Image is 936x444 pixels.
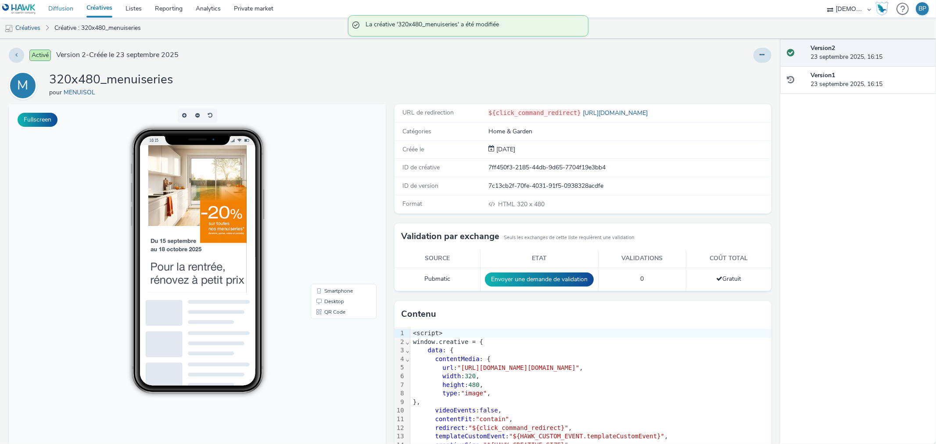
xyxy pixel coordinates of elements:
[495,145,515,154] div: Création 23 septembre 2025, 16:15
[316,184,344,190] span: Smartphone
[316,195,335,200] span: Desktop
[435,433,506,440] span: templateCustomEvent
[394,329,405,338] div: 1
[410,432,771,441] div: : ,
[50,18,145,39] a: Créative : 320x480_menuiseries
[394,432,405,441] div: 13
[394,424,405,433] div: 12
[394,406,405,415] div: 10
[18,113,57,127] button: Fullscreen
[435,407,476,414] span: videoEvents
[410,329,771,338] div: <script>
[465,372,476,380] span: 320
[485,272,594,286] button: Envoyer une demande de validation
[435,424,465,431] span: redirect
[480,250,598,268] th: Etat
[410,372,771,381] div: : ,
[488,163,770,172] div: 7ff450f3-2185-44db-9d65-7704f19e3bb4
[504,234,634,241] small: Seuls les exchanges de cette liste requièrent une validation
[598,250,686,268] th: Validations
[442,372,461,380] span: width
[435,355,480,362] span: contentMedia
[18,73,29,98] div: M
[49,88,64,97] span: pour
[64,88,99,97] a: MENUISOL
[394,389,405,398] div: 8
[410,346,771,355] div: : {
[442,364,453,371] span: url
[461,390,487,397] span: "image"
[140,34,150,39] span: 16:15
[442,381,465,388] span: height
[394,338,405,347] div: 2
[410,389,771,398] div: : ,
[405,355,410,362] span: Fold line
[918,2,926,15] div: BP
[469,424,569,431] span: "${click_command_redirect}"
[402,182,438,190] span: ID de version
[480,407,498,414] span: false
[435,415,472,423] span: contentFit
[394,381,405,390] div: 7
[488,109,581,116] code: ${click_command_redirect}
[402,145,424,154] span: Créée le
[410,338,771,347] div: window.creative = {
[394,268,481,291] td: Pubmatic
[29,50,51,61] span: Activé
[394,372,405,381] div: 6
[410,415,771,424] div: : ,
[410,381,771,390] div: : ,
[495,145,515,154] span: [DATE]
[401,308,436,321] h3: Contenu
[401,230,499,243] h3: Validation par exchange
[394,355,405,364] div: 4
[810,71,835,79] strong: Version 1
[394,363,405,372] div: 5
[428,347,443,354] span: data
[394,415,405,424] div: 11
[366,20,579,32] span: La créative '320x480_menuiseries' a été modifiée
[497,200,545,208] span: 320 x 480
[641,275,644,283] span: 0
[686,250,771,268] th: Coût total
[402,127,431,136] span: Catégories
[2,4,36,14] img: undefined Logo
[498,200,517,208] span: HTML
[581,109,651,117] a: [URL][DOMAIN_NAME]
[402,200,422,208] span: Format
[509,433,664,440] span: "${HAWK_CUSTOM_EVENT.templateCustomEvent}"
[810,71,929,89] div: 23 septembre 2025, 16:15
[488,127,770,136] div: Home & Garden
[4,24,13,33] img: mobile
[488,182,770,190] div: 7c13cb2f-70fe-4031-91f5-0938328acdfe
[9,81,40,90] a: M
[402,108,454,117] span: URL de redirection
[316,205,337,211] span: QR Code
[394,346,405,355] div: 3
[410,355,771,364] div: : {
[810,44,835,52] strong: Version 2
[410,424,771,433] div: : ,
[476,415,509,423] span: "contain"
[304,182,366,192] li: Smartphone
[56,50,179,60] span: Version 2 - Créée le 23 septembre 2025
[49,72,173,88] h1: 320x480_menuiseries
[402,163,440,172] span: ID de créative
[410,398,771,407] div: },
[304,192,366,203] li: Desktop
[304,203,366,213] li: QR Code
[394,398,405,407] div: 9
[457,364,579,371] span: "[URL][DOMAIN_NAME][DOMAIN_NAME]"
[405,347,410,354] span: Fold line
[410,364,771,372] div: : ,
[875,2,892,16] a: Hawk Academy
[410,406,771,415] div: : ,
[716,275,741,283] span: Gratuit
[469,381,480,388] span: 480
[442,390,457,397] span: type
[405,338,410,345] span: Fold line
[394,250,481,268] th: Source
[875,2,889,16] img: Hawk Academy
[810,44,929,62] div: 23 septembre 2025, 16:15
